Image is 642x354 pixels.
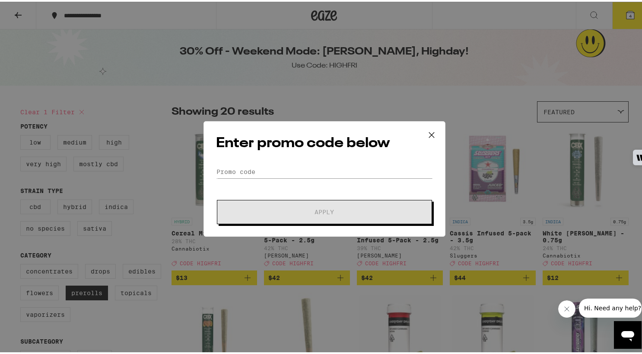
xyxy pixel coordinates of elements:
[558,299,575,316] iframe: Close message
[614,319,642,347] iframe: Button to launch messaging window
[216,132,433,151] h2: Enter promo code below
[579,297,642,316] iframe: Message from company
[216,164,433,177] input: Promo code
[315,207,334,213] span: Apply
[217,198,432,222] button: Apply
